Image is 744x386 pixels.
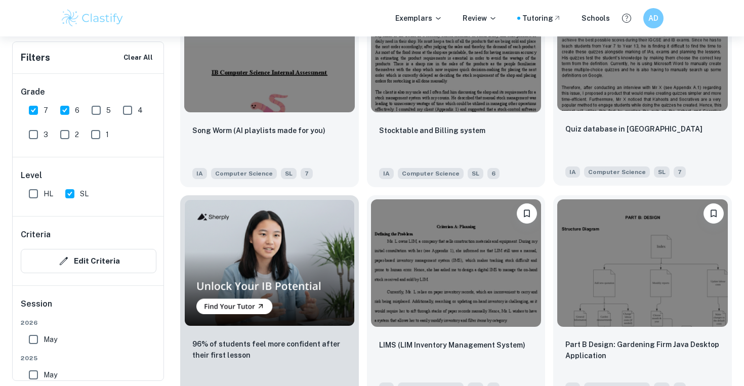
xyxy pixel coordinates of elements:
span: SL [654,166,670,178]
span: Computer Science [584,166,650,178]
span: 1 [106,129,109,140]
p: LIMS (LIM Inventory Management System) [379,339,525,351]
span: Computer Science [211,168,277,179]
span: 7 [44,105,48,116]
span: 2025 [21,354,156,363]
p: 96% of students feel more confident after their first lesson [192,338,347,361]
span: 7 [301,168,313,179]
span: Computer Science [398,168,464,179]
span: SL [80,188,89,199]
span: May [44,369,57,380]
a: Tutoring [522,13,561,24]
h6: Criteria [21,229,51,241]
span: 2 [75,129,79,140]
span: HL [44,188,53,199]
span: 2026 [21,318,156,327]
h6: Filters [21,51,50,65]
img: Thumbnail [184,199,355,326]
span: 6 [75,105,79,116]
button: AD [643,8,664,28]
button: Edit Criteria [21,249,156,273]
span: IA [192,168,207,179]
h6: AD [648,13,659,24]
span: May [44,334,57,345]
a: Schools [582,13,610,24]
span: 3 [44,129,48,140]
button: Clear All [121,50,155,65]
p: Song Worm (AI playlists made for you) [192,125,325,136]
p: Review [463,13,497,24]
span: IA [379,168,394,179]
h6: Level [21,169,156,182]
button: Bookmark [704,203,724,224]
p: Part B Design: Gardening Firm Java Desktop Application [565,339,720,361]
img: Computer Science IA example thumbnail: LIMS (LIM Inventory Management System) [371,199,542,327]
span: IA [565,166,580,178]
img: Clastify logo [60,8,125,28]
p: Exemplars [395,13,442,24]
span: SL [468,168,483,179]
p: Quiz database in Java [565,123,702,135]
span: 6 [487,168,500,179]
span: SL [281,168,297,179]
h6: Grade [21,86,156,98]
span: 4 [138,105,143,116]
span: 7 [674,166,686,178]
p: Stocktable and Billing system [379,125,485,136]
h6: Session [21,298,156,318]
button: Bookmark [517,203,537,224]
span: 5 [106,105,111,116]
button: Help and Feedback [618,10,635,27]
img: Computer Science IA example thumbnail: Part B Design: Gardening Firm Java Deskt [557,199,728,327]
